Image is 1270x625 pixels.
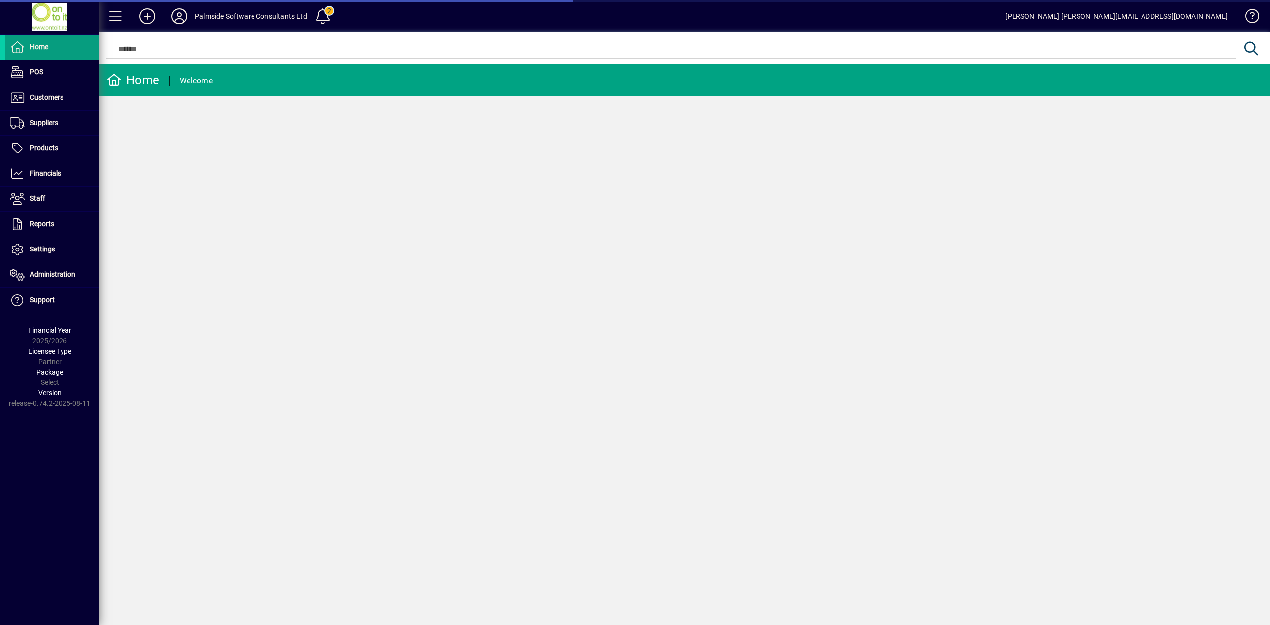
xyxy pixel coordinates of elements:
[38,389,62,397] span: Version
[5,60,99,85] a: POS
[30,169,61,177] span: Financials
[5,212,99,237] a: Reports
[5,85,99,110] a: Customers
[30,144,58,152] span: Products
[5,237,99,262] a: Settings
[1005,8,1228,24] div: [PERSON_NAME] [PERSON_NAME][EMAIL_ADDRESS][DOMAIN_NAME]
[5,187,99,211] a: Staff
[30,270,75,278] span: Administration
[1238,2,1258,34] a: Knowledge Base
[30,220,54,228] span: Reports
[28,347,71,355] span: Licensee Type
[30,245,55,253] span: Settings
[163,7,195,25] button: Profile
[30,93,63,101] span: Customers
[30,43,48,51] span: Home
[5,136,99,161] a: Products
[5,288,99,312] a: Support
[180,73,213,89] div: Welcome
[107,72,159,88] div: Home
[195,8,307,24] div: Palmside Software Consultants Ltd
[5,161,99,186] a: Financials
[30,194,45,202] span: Staff
[5,262,99,287] a: Administration
[30,296,55,304] span: Support
[36,368,63,376] span: Package
[131,7,163,25] button: Add
[30,68,43,76] span: POS
[30,119,58,126] span: Suppliers
[28,326,71,334] span: Financial Year
[5,111,99,135] a: Suppliers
